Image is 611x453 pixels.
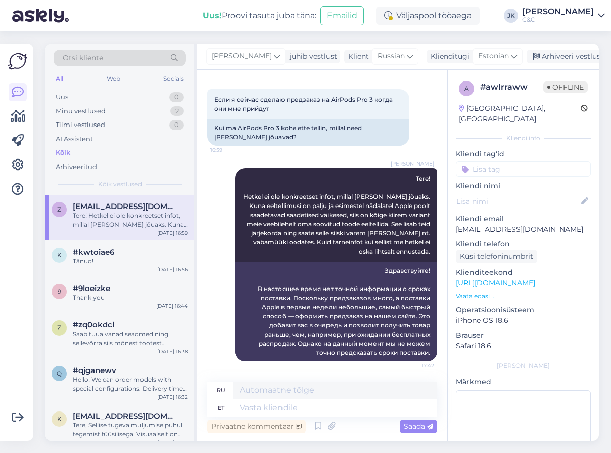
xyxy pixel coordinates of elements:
[73,293,188,302] div: Thank you
[456,341,591,351] p: Safari 18.6
[157,348,188,355] div: [DATE] 16:38
[527,50,604,63] div: Arhiveeri vestlus
[73,211,188,229] div: Tere! Hetkel ei ole konkreetset infot, millal [PERSON_NAME] jõuaks. Kuna eeltellimusi on palju ja...
[161,72,186,86] div: Socials
[456,361,591,370] div: [PERSON_NAME]
[73,366,116,375] span: #qjganewv
[8,52,27,71] img: Askly Logo
[56,148,70,158] div: Kõik
[427,51,469,62] div: Klienditugi
[156,302,188,310] div: [DATE] 16:44
[157,439,188,446] div: [DATE] 16:32
[456,214,591,224] p: Kliendi email
[522,16,594,24] div: C&C
[56,162,97,172] div: Arhiveeritud
[73,411,178,421] span: katriinjuurik1@gmail.com
[169,120,184,130] div: 0
[98,180,142,189] span: Kõik vestlused
[57,324,61,332] span: z
[157,266,188,273] div: [DATE] 16:56
[456,149,591,159] p: Kliendi tag'id
[456,250,537,263] div: Küsi telefoninumbrit
[456,305,591,315] p: Operatsioonisüsteem
[456,278,535,287] a: [URL][DOMAIN_NAME]
[170,106,184,116] div: 2
[57,251,62,259] span: k
[522,8,594,16] div: [PERSON_NAME]
[73,375,188,393] div: Hello! We can order models with special configurations. Delivery time is from 4 weeks and a 50% a...
[157,229,188,237] div: [DATE] 16:59
[58,287,61,295] span: 9
[456,330,591,341] p: Brauser
[56,120,105,130] div: Tiimi vestlused
[320,6,364,25] button: Emailid
[344,51,369,62] div: Klient
[57,369,62,377] span: q
[169,92,184,102] div: 0
[73,248,114,257] span: #kwtoiae6
[203,10,316,22] div: Proovi tasuta juba täna:
[522,8,605,24] a: [PERSON_NAME]C&C
[212,51,272,62] span: [PERSON_NAME]
[543,81,588,93] span: Offline
[404,422,433,431] span: Saada
[157,393,188,401] div: [DATE] 16:32
[73,284,110,293] span: #9loeizke
[210,146,248,154] span: 16:59
[456,292,591,301] p: Vaata edasi ...
[456,161,591,177] input: Lisa tag
[73,320,114,330] span: #zq0okdcl
[218,399,224,417] div: et
[217,382,225,399] div: ru
[504,9,518,23] div: JK
[456,239,591,250] p: Kliendi telefon
[391,160,434,168] span: [PERSON_NAME]
[456,377,591,387] p: Märkmed
[376,7,480,25] div: Väljaspool tööaega
[459,103,581,125] div: [GEOGRAPHIC_DATA], [GEOGRAPHIC_DATA]
[203,11,222,20] b: Uus!
[56,134,93,144] div: AI Assistent
[456,181,591,191] p: Kliendi nimi
[56,92,68,102] div: Uus
[63,53,103,63] span: Otsi kliente
[214,96,394,112] span: Если я сейчас сделаю предзаказ на AirPods Pro 3 когда они мне прийдут
[73,257,188,266] div: Tänud!
[54,72,65,86] div: All
[57,205,61,213] span: z
[456,196,579,207] input: Lisa nimi
[378,51,405,62] span: Russian
[464,85,469,92] span: a
[456,315,591,326] p: iPhone OS 18.6
[73,330,188,348] div: Saab tuua vanad seadmed ning sellevõrra siis mõnest tootest soodustust saada.
[396,362,434,369] span: 17:42
[207,420,306,433] div: Privaatne kommentaar
[73,421,188,439] div: Tere, Sellise tugeva muljumise puhul tegemist füüsilisega. Visuaalselt on mõeldud pigem kriimud j...
[456,267,591,278] p: Klienditeekond
[73,202,178,211] span: zaharenkova18@gmail.com
[57,415,62,423] span: k
[243,175,432,255] span: Tere! Hetkel ei ole konkreetset infot, millal [PERSON_NAME] jõuaks. Kuna eeltellimusi on palju ja...
[456,134,591,143] div: Kliendi info
[456,224,591,235] p: [EMAIL_ADDRESS][DOMAIN_NAME]
[480,81,543,93] div: # awlrraww
[478,51,509,62] span: Estonian
[207,119,409,146] div: Kui ma AirPods Pro 3 kohe ette tellin, millal need [PERSON_NAME] jõuavad?
[56,106,106,116] div: Minu vestlused
[105,72,122,86] div: Web
[286,51,337,62] div: juhib vestlust
[235,262,437,361] div: Здравствуйте! В настоящее время нет точной информации о сроках поставки. Поскольку предзаказов мн...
